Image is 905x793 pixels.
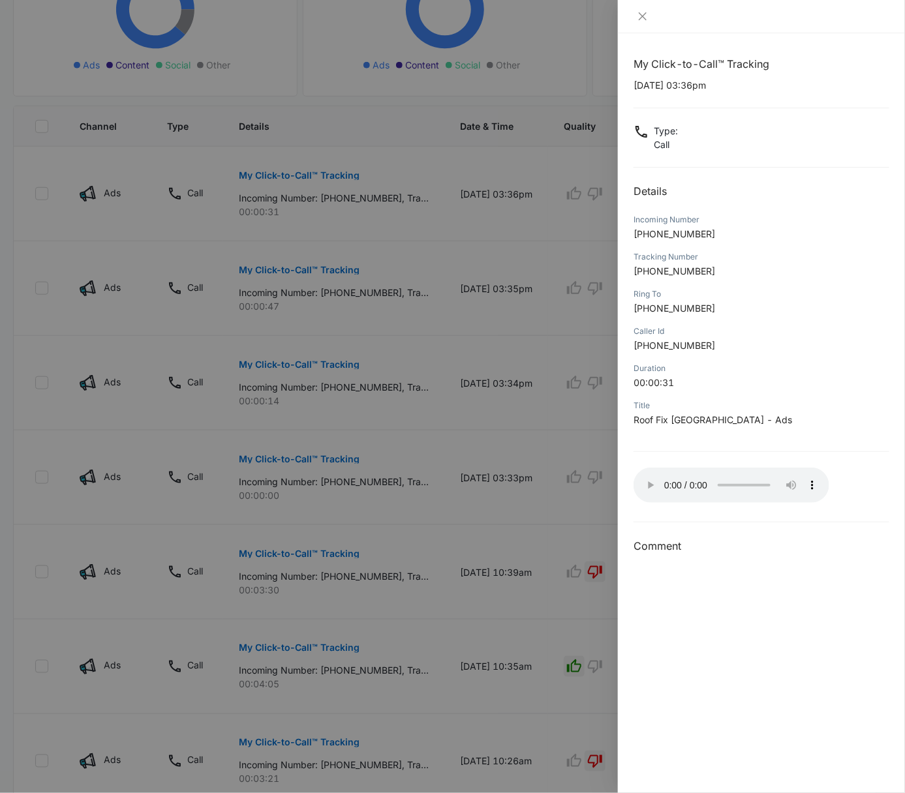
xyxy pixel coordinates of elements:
img: website_grey.svg [21,34,31,44]
span: [PHONE_NUMBER] [634,303,715,314]
div: Caller Id [634,325,889,337]
div: v 4.0.25 [37,21,64,31]
button: Close [634,10,652,22]
div: Title [634,400,889,411]
audio: Your browser does not support the audio tag. [634,468,829,503]
div: Domain: [DOMAIN_NAME] [34,34,144,44]
div: Keywords by Traffic [144,77,220,85]
div: Ring To [634,288,889,300]
h3: Comment [634,538,889,554]
div: Incoming Number [634,214,889,226]
span: close [637,11,648,22]
img: tab_keywords_by_traffic_grey.svg [130,76,140,86]
span: [PHONE_NUMBER] [634,228,715,239]
span: Roof Fix [GEOGRAPHIC_DATA] - Ads [634,414,792,425]
p: [DATE] 03:36pm [634,78,889,92]
span: 00:00:31 [634,377,674,388]
div: Tracking Number [634,251,889,263]
h2: Details [634,183,889,199]
img: tab_domain_overview_orange.svg [35,76,46,86]
p: Call [654,138,678,151]
span: [PHONE_NUMBER] [634,340,715,351]
div: Domain Overview [50,77,117,85]
span: [PHONE_NUMBER] [634,265,715,277]
h1: My Click-to-Call™ Tracking [634,56,889,72]
div: Duration [634,363,889,374]
img: logo_orange.svg [21,21,31,31]
p: Type : [654,124,678,138]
